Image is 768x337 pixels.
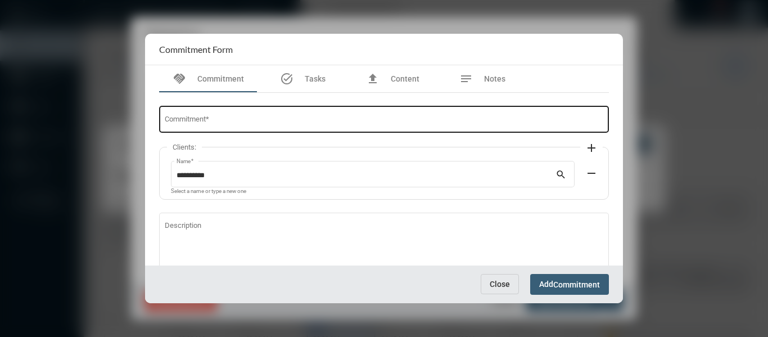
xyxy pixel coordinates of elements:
[305,74,326,83] span: Tasks
[159,44,233,55] h2: Commitment Form
[459,72,473,86] mat-icon: notes
[539,280,600,289] span: Add
[391,74,419,83] span: Content
[490,280,510,289] span: Close
[481,274,519,294] button: Close
[197,74,244,83] span: Commitment
[167,143,202,151] label: Clients:
[171,188,246,195] mat-hint: Select a name or type a new one
[585,141,598,155] mat-icon: add
[530,274,609,295] button: AddCommitment
[585,167,598,180] mat-icon: remove
[484,74,505,83] span: Notes
[366,72,380,86] mat-icon: file_upload
[555,169,569,182] mat-icon: search
[173,72,186,86] mat-icon: handshake
[280,72,293,86] mat-icon: task_alt
[553,280,600,289] span: Commitment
